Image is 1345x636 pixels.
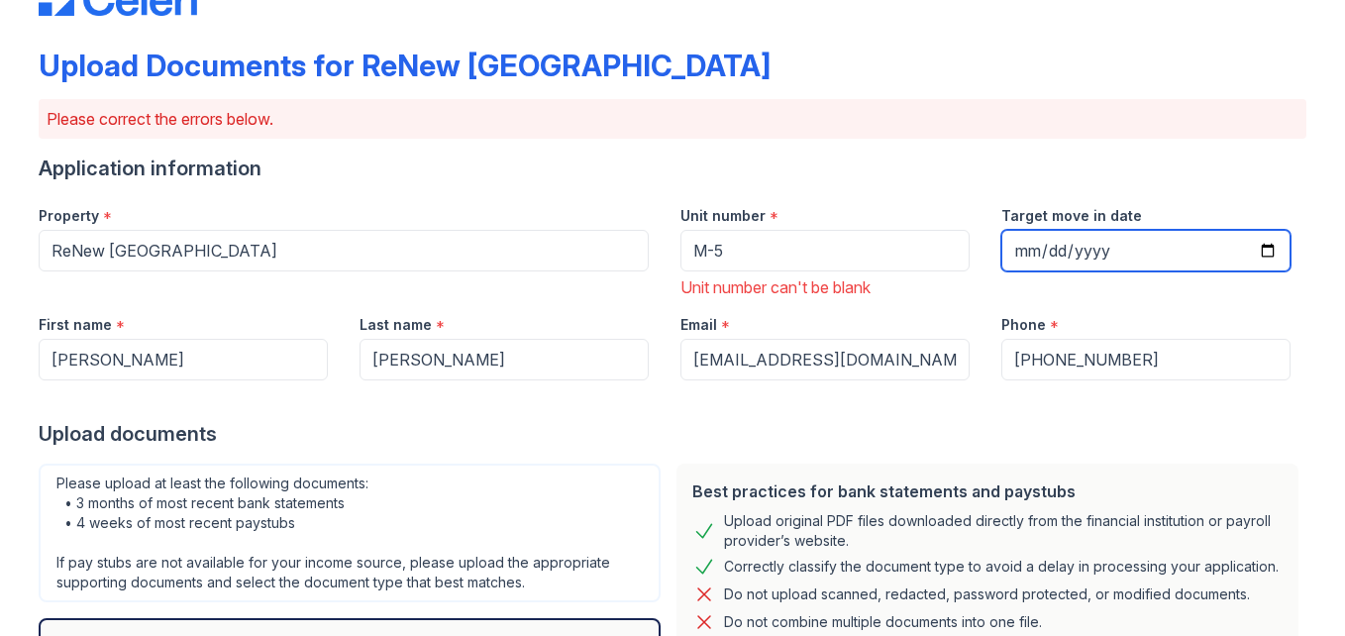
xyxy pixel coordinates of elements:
[39,420,1306,448] div: Upload documents
[680,275,970,299] div: Unit number can't be blank
[39,48,771,83] div: Upload Documents for ReNew [GEOGRAPHIC_DATA]
[39,464,661,602] div: Please upload at least the following documents: • 3 months of most recent bank statements • 4 wee...
[724,610,1042,634] div: Do not combine multiple documents into one file.
[39,155,1306,182] div: Application information
[1001,315,1046,335] label: Phone
[1001,206,1142,226] label: Target move in date
[724,511,1283,551] div: Upload original PDF files downloaded directly from the financial institution or payroll provider’...
[680,315,717,335] label: Email
[360,315,432,335] label: Last name
[39,206,99,226] label: Property
[692,479,1283,503] div: Best practices for bank statements and paystubs
[724,555,1279,579] div: Correctly classify the document type to avoid a delay in processing your application.
[724,583,1250,606] div: Do not upload scanned, redacted, password protected, or modified documents.
[39,315,112,335] label: First name
[680,206,766,226] label: Unit number
[47,107,1298,131] p: Please correct the errors below.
